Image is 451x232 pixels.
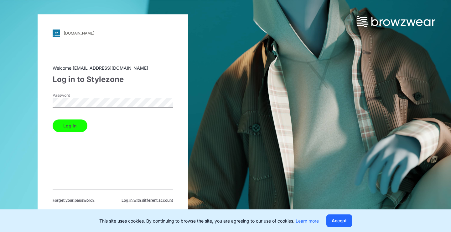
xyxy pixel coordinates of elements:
[53,92,96,98] label: Password
[326,214,352,227] button: Accept
[53,73,173,85] div: Log in to Stylezone
[53,64,173,71] div: Welcome [EMAIL_ADDRESS][DOMAIN_NAME]
[357,16,435,27] img: browzwear-logo.73288ffb.svg
[53,197,95,203] span: Forget your password?
[64,31,94,35] div: [DOMAIN_NAME]
[122,197,173,203] span: Log in with different account
[53,119,87,132] button: Log in
[53,29,60,37] img: svg+xml;base64,PHN2ZyB3aWR0aD0iMjgiIGhlaWdodD0iMjgiIHZpZXdCb3g9IjAgMCAyOCAyOCIgZmlsbD0ibm9uZSIgeG...
[296,218,319,224] a: Learn more
[99,218,319,224] p: This site uses cookies. By continuing to browse the site, you are agreeing to our use of cookies.
[53,29,173,37] a: [DOMAIN_NAME]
